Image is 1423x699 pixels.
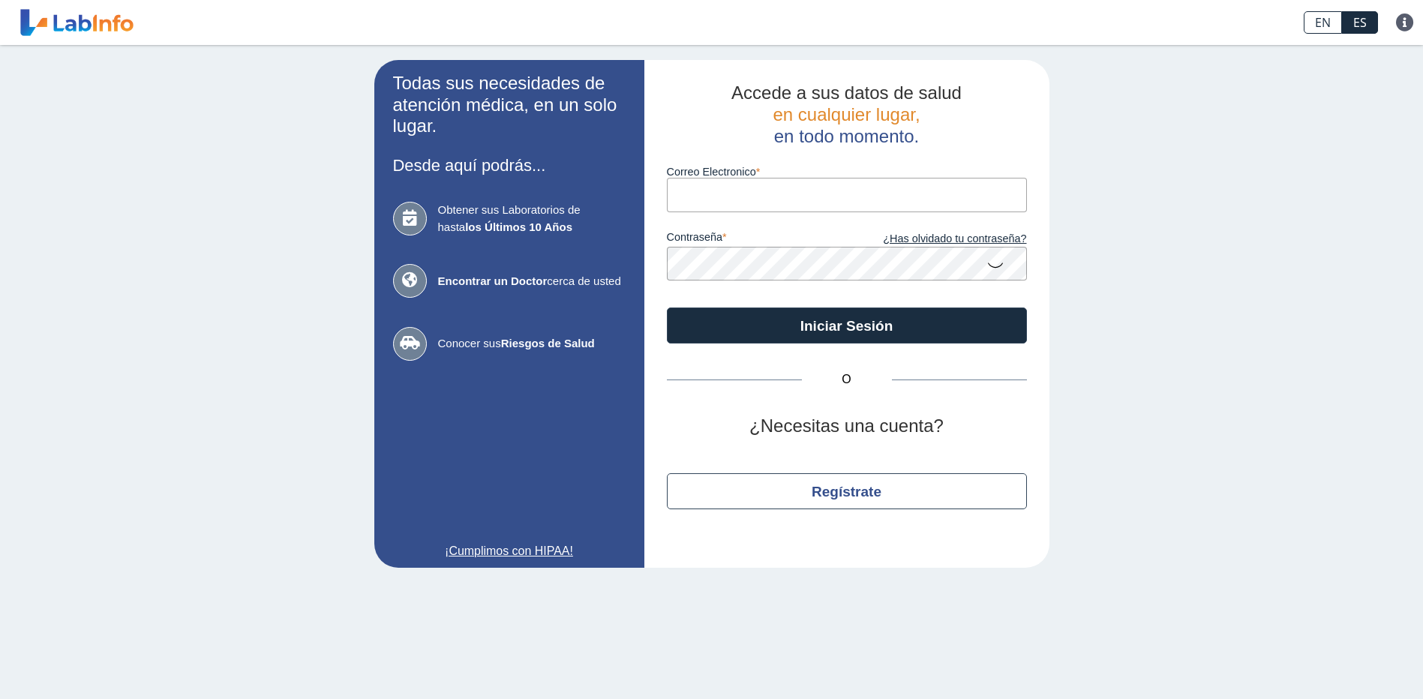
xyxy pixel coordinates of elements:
a: ES [1342,11,1378,34]
span: O [802,370,892,388]
span: cerca de usted [438,273,626,290]
a: ¡Cumplimos con HIPAA! [393,542,626,560]
label: contraseña [667,231,847,247]
a: ¿Has olvidado tu contraseña? [847,231,1027,247]
span: Accede a sus datos de salud [731,82,962,103]
b: Riesgos de Salud [501,337,595,349]
span: Conocer sus [438,335,626,352]
b: los Últimos 10 Años [465,220,572,233]
h2: Todas sus necesidades de atención médica, en un solo lugar. [393,73,626,137]
h2: ¿Necesitas una cuenta? [667,415,1027,437]
h3: Desde aquí podrás... [393,156,626,175]
a: EN [1304,11,1342,34]
button: Iniciar Sesión [667,307,1027,343]
span: Obtener sus Laboratorios de hasta [438,202,626,235]
span: en todo momento. [774,126,919,146]
span: en cualquier lugar, [773,104,920,124]
button: Regístrate [667,473,1027,509]
b: Encontrar un Doctor [438,274,548,287]
label: Correo Electronico [667,166,1027,178]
